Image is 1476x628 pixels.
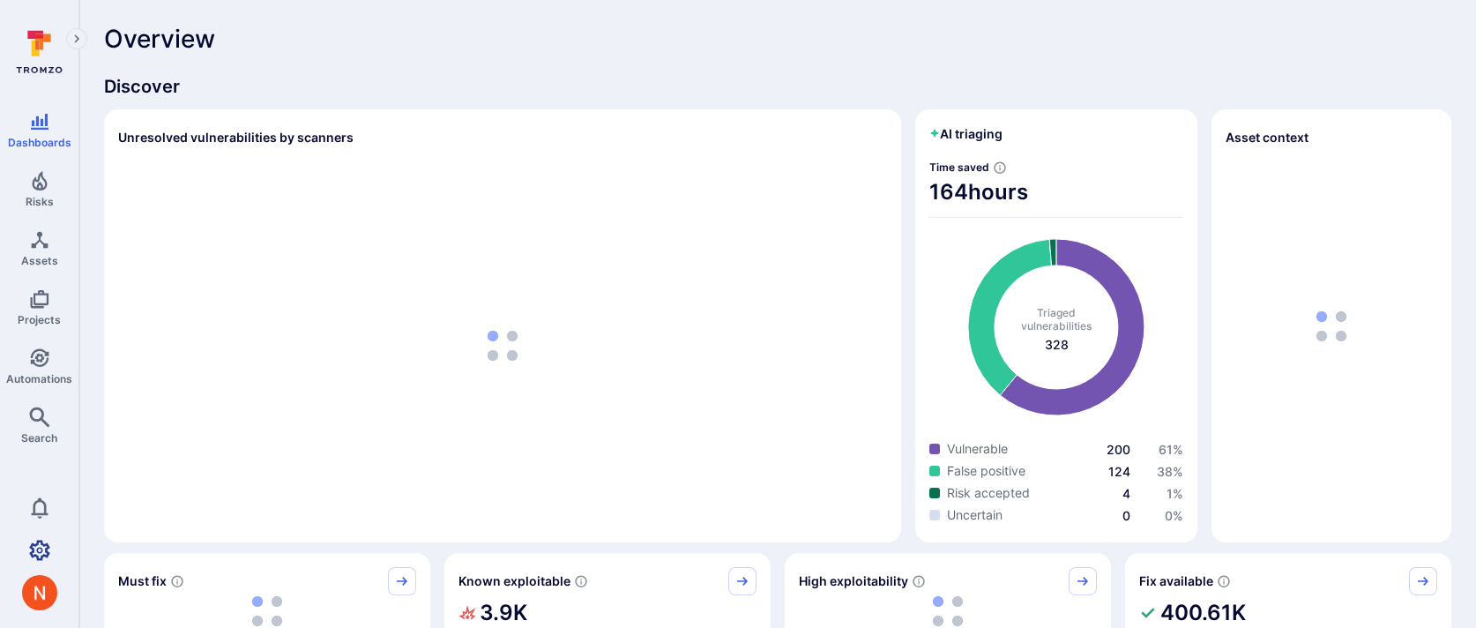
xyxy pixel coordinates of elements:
img: ACg8ocIprwjrgDQnDsNSk9Ghn5p5-B8DpAKWoJ5Gi9syOE4K59tr4Q=s96-c [22,575,57,610]
svg: EPSS score ≥ 0.7 [912,574,926,588]
span: Search [21,431,57,445]
span: False positive [947,462,1025,480]
span: Known exploitable [458,572,570,590]
span: total [1045,336,1069,354]
span: 0 % [1165,508,1183,523]
span: Triaged vulnerabilities [1021,306,1092,333]
div: Neeren Patki [22,575,57,610]
span: Assets [21,254,58,267]
a: 1% [1167,486,1183,501]
span: Overview [104,25,215,53]
a: 200 [1107,442,1130,457]
button: Expand navigation menu [66,28,87,49]
a: 0 [1122,508,1130,523]
span: 164 hours [929,178,1183,206]
span: Uncertain [947,506,1003,524]
svg: Confirmed exploitable by KEV [574,574,588,588]
span: Vulnerable [947,440,1008,458]
span: Risks [26,195,54,208]
div: loading spinner [118,595,416,627]
div: loading spinner [118,162,887,528]
span: High exploitability [799,572,908,590]
h2: Unresolved vulnerabilities by scanners [118,129,354,146]
svg: Estimated based on an average time of 30 mins needed to triage each vulnerability [993,161,1007,175]
span: 1 % [1167,486,1183,501]
span: Asset context [1226,129,1308,146]
span: Discover [104,74,1451,99]
span: Time saved [929,161,989,174]
a: 61% [1159,442,1183,457]
span: Automations [6,372,72,385]
span: 38 % [1157,464,1183,479]
svg: Risk score >=40 , missed SLA [170,574,184,588]
a: 38% [1157,464,1183,479]
div: loading spinner [799,595,1097,627]
i: Expand navigation menu [71,32,83,47]
span: 61 % [1159,442,1183,457]
span: Projects [18,313,61,326]
span: Fix available [1139,572,1213,590]
span: Dashboards [8,136,71,149]
span: Risk accepted [947,484,1030,502]
img: Loading... [488,331,518,361]
h2: AI triaging [929,125,1003,143]
a: 4 [1122,486,1130,501]
a: 124 [1108,464,1130,479]
span: Must fix [118,572,167,590]
svg: Vulnerabilities with fix available [1217,574,1231,588]
img: Loading... [252,596,282,626]
a: 0% [1165,508,1183,523]
img: Loading... [933,596,963,626]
